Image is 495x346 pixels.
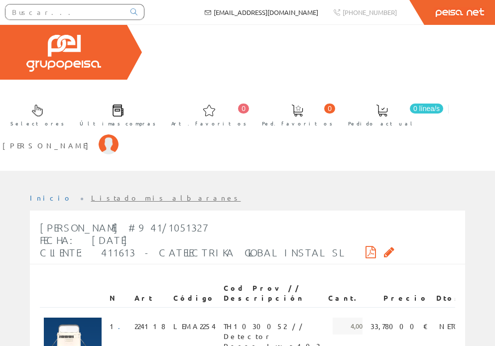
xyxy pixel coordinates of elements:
th: Cant. [324,279,367,307]
span: [PERSON_NAME] [2,140,94,150]
span: Ped. favoritos [262,118,333,128]
span: 224118 [134,318,165,335]
span: 4,00 [333,318,363,335]
span: 0 [324,104,335,114]
span: NETO [439,318,462,335]
a: . [118,322,126,331]
a: Últimas compras [70,96,161,132]
th: Cod Prov // Descripción [220,279,324,307]
i: Descargar PDF [366,248,376,255]
span: 1 [110,318,126,335]
th: Dtos [432,279,466,307]
span: TH1030052 // Detector Prese.Luxa103 S360-100-12 DE-UPWH Emp. int.12m 360º [224,318,320,335]
th: Código [169,279,220,307]
span: 33,78000 € [371,318,428,335]
img: Grupo Peisa [26,35,101,72]
span: Pedido actual [348,118,416,128]
span: LEMA2254 [173,318,216,335]
i: Solicitar por email copia firmada [384,248,394,255]
span: 0 línea/s [410,104,443,114]
a: Inicio [30,193,72,202]
a: Selectores [0,96,69,132]
th: Precio [367,279,432,307]
span: [EMAIL_ADDRESS][DOMAIN_NAME] [214,8,318,16]
span: [PERSON_NAME] #941/1051327 Fecha: [DATE] Cliente: 411613 - CATELECTRIKA GLOBAL INSTAL SL [40,222,342,258]
span: 0 [238,104,249,114]
input: Buscar... [5,4,124,19]
span: [PHONE_NUMBER] [343,8,397,16]
th: Art [130,279,169,307]
span: Art. favoritos [171,118,247,128]
a: [PERSON_NAME] [2,132,119,142]
span: Últimas compras [80,118,156,128]
th: N [106,279,130,307]
a: Listado mis albaranes [91,193,241,202]
span: Selectores [10,118,64,128]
